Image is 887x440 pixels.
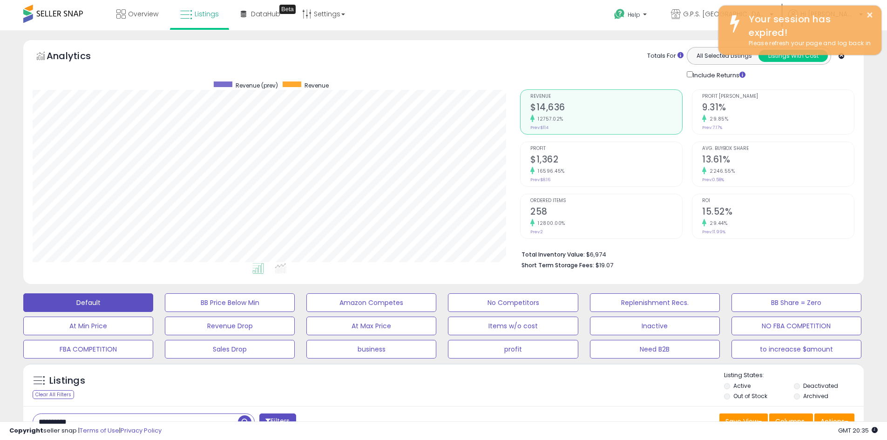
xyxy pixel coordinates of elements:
[530,102,682,115] h2: $14,636
[521,250,585,258] b: Total Inventory Value:
[521,261,594,269] b: Short Term Storage Fees:
[530,206,682,219] h2: 258
[165,317,295,335] button: Revenue Drop
[448,340,578,359] button: profit
[690,50,759,62] button: All Selected Listings
[702,198,854,203] span: ROI
[702,229,725,235] small: Prev: 11.99%
[866,9,873,21] button: ×
[596,261,613,270] span: $19.07
[731,317,861,335] button: NO FBA COMPETITION
[702,146,854,151] span: Avg. Buybox Share
[530,229,543,235] small: Prev: 2
[306,317,436,335] button: At Max Price
[702,206,854,219] h2: 15.52%
[733,392,767,400] label: Out of Stock
[80,426,119,435] a: Terms of Use
[530,198,682,203] span: Ordered Items
[23,317,153,335] button: At Min Price
[683,9,767,19] span: G.P.S. [GEOGRAPHIC_DATA]
[590,317,720,335] button: Inactive
[731,340,861,359] button: to increacse $amount
[706,220,727,227] small: 29.44%
[742,13,874,39] div: Your session has expired!
[702,177,724,183] small: Prev: 0.58%
[838,426,878,435] span: 2025-09-17 20:35 GMT
[769,413,813,429] button: Columns
[706,115,728,122] small: 29.85%
[590,293,720,312] button: Replenishment Recs.
[305,81,329,89] span: Revenue
[775,417,805,426] span: Columns
[448,293,578,312] button: No Competitors
[47,49,109,65] h5: Analytics
[702,125,722,130] small: Prev: 7.17%
[535,168,565,175] small: 16596.45%
[128,9,158,19] span: Overview
[33,390,74,399] div: Clear All Filters
[251,9,280,19] span: DataHub
[803,392,828,400] label: Archived
[733,382,751,390] label: Active
[702,94,854,99] span: Profit [PERSON_NAME]
[259,413,296,430] button: Filters
[535,220,565,227] small: 12800.00%
[530,146,682,151] span: Profit
[719,413,768,429] button: Save View
[702,154,854,167] h2: 13.61%
[530,154,682,167] h2: $1,362
[814,413,854,429] button: Actions
[535,115,563,122] small: 12757.02%
[9,426,162,435] div: seller snap | |
[607,1,656,30] a: Help
[165,293,295,312] button: BB Price Below Min
[306,293,436,312] button: Amazon Competes
[590,340,720,359] button: Need B2B
[279,5,296,14] div: Tooltip anchor
[647,52,684,61] div: Totals For
[521,248,847,259] li: $6,974
[680,69,757,80] div: Include Returns
[236,81,278,89] span: Revenue (prev)
[530,125,548,130] small: Prev: $114
[23,340,153,359] button: FBA COMPETITION
[742,39,874,48] div: Please refresh your page and log back in
[9,426,43,435] strong: Copyright
[195,9,219,19] span: Listings
[23,293,153,312] button: Default
[758,50,828,62] button: Listings With Cost
[706,168,735,175] small: 2246.55%
[702,102,854,115] h2: 9.31%
[731,293,861,312] button: BB Share = Zero
[628,11,640,19] span: Help
[803,382,838,390] label: Deactivated
[49,374,85,387] h5: Listings
[614,8,625,20] i: Get Help
[530,94,682,99] span: Revenue
[121,426,162,435] a: Privacy Policy
[724,371,864,380] p: Listing States:
[448,317,578,335] button: Items w/o cost
[306,340,436,359] button: business
[530,177,550,183] small: Prev: $8.16
[165,340,295,359] button: Sales Drop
